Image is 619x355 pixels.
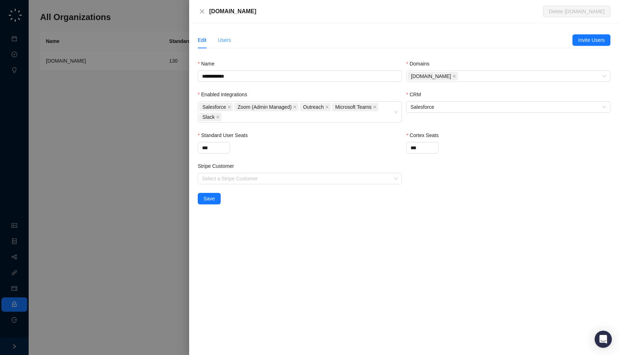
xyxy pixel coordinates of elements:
span: close [325,105,329,109]
span: close [452,74,456,78]
input: Domains [459,74,461,79]
span: synthesia.io [408,72,458,81]
span: close [216,115,220,119]
span: Salesforce [411,102,606,112]
span: Salesforce [199,103,233,111]
span: Salesforce [202,103,226,111]
label: Cortex Seats [406,131,443,139]
button: Close [198,7,206,16]
span: Zoom (Admin Managed) [237,103,292,111]
span: Save [203,195,215,203]
span: close [227,105,231,109]
input: Standard User Seats [198,142,230,153]
span: [DOMAIN_NAME] [411,72,451,80]
label: Standard User Seats [198,131,253,139]
span: close [373,105,376,109]
span: Outreach [303,103,324,111]
span: Invite Users [578,36,605,44]
div: Edit [198,36,206,44]
div: Open Intercom Messenger [595,331,612,348]
span: Microsoft Teams [332,103,379,111]
span: Outreach [300,103,331,111]
label: Domains [406,60,435,68]
label: Name [198,60,220,68]
input: Name [198,70,402,82]
div: [DOMAIN_NAME] [209,7,543,16]
button: Delete [DOMAIN_NAME] [543,6,610,17]
input: Cortex Seats [407,142,438,153]
input: Enabled Integrations [223,115,224,120]
button: Save [198,193,221,204]
span: close [199,9,205,14]
div: Users [218,36,231,44]
span: Slack [199,113,221,121]
button: Invite Users [572,34,610,46]
label: Enabled Integrations [198,91,252,98]
label: Stripe Customer [198,162,239,170]
span: Zoom (Admin Managed) [234,103,298,111]
span: Microsoft Teams [335,103,372,111]
input: Stripe Customer [202,173,393,184]
label: CRM [406,91,426,98]
span: close [293,105,297,109]
span: Slack [202,113,215,121]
